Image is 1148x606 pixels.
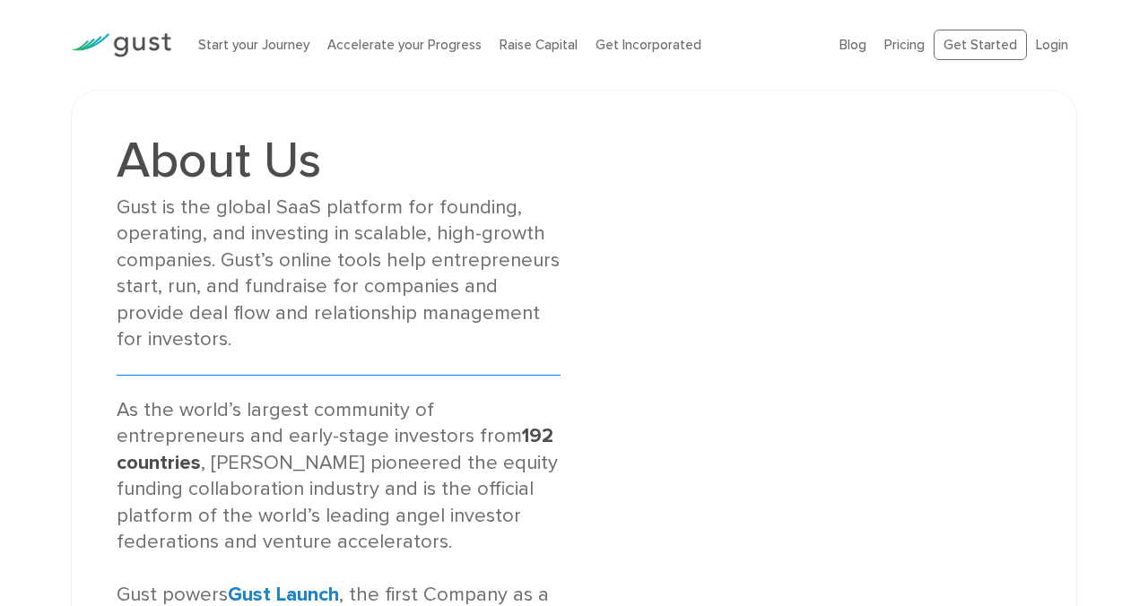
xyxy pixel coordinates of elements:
[117,424,553,473] strong: 192 countries
[327,37,482,53] a: Accelerate your Progress
[117,195,561,353] div: Gust is the global SaaS platform for founding, operating, and investing in scalable, high-growth ...
[117,135,561,186] h1: About Us
[884,37,925,53] a: Pricing
[500,37,578,53] a: Raise Capital
[71,33,171,57] img: Gust Logo
[839,37,866,53] a: Blog
[1036,37,1068,53] a: Login
[934,30,1027,61] a: Get Started
[596,37,701,53] a: Get Incorporated
[228,583,339,606] a: Gust Launch
[198,37,309,53] a: Start your Journey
